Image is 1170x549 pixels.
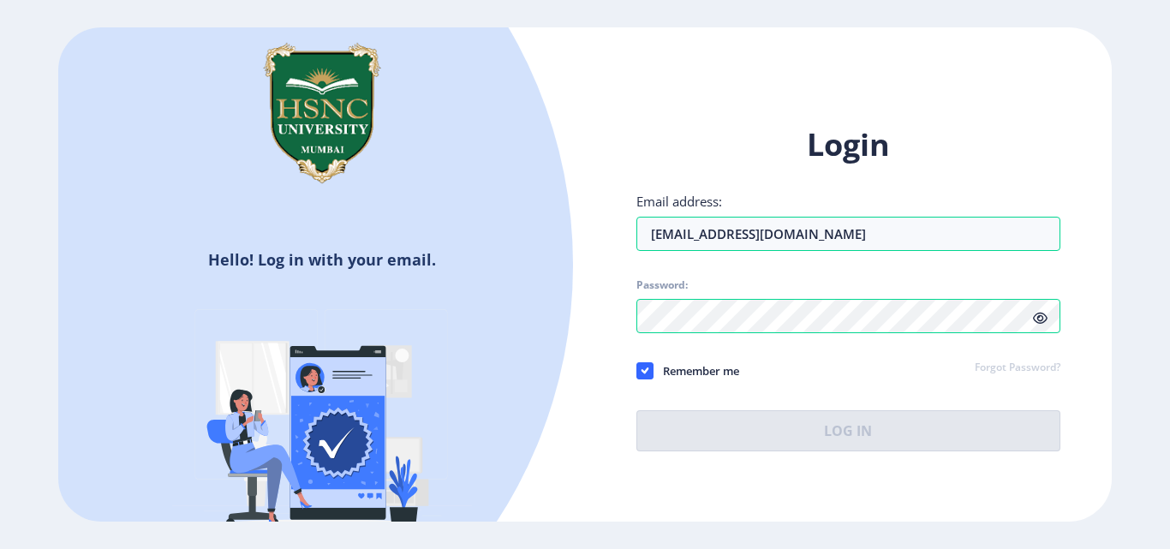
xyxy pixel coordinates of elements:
[636,217,1060,251] input: Email address
[636,410,1060,451] button: Log In
[236,27,408,199] img: hsnc.png
[636,278,688,292] label: Password:
[975,361,1060,376] a: Forgot Password?
[636,124,1060,165] h1: Login
[636,193,722,210] label: Email address:
[654,361,739,381] span: Remember me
